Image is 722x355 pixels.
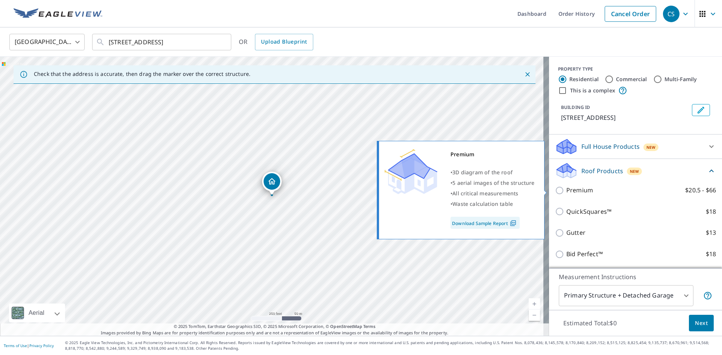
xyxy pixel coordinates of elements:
[695,319,708,328] span: Next
[450,149,535,160] div: Premium
[692,104,710,116] button: Edit building 1
[26,304,47,322] div: Aerial
[363,323,376,329] a: Terms
[706,207,716,216] p: $18
[452,200,513,207] span: Waste calculation table
[561,104,590,110] p: BUILDING ID
[450,188,535,199] div: •
[450,167,535,178] div: •
[9,304,65,322] div: Aerial
[569,76,599,83] label: Residential
[706,249,716,259] p: $18
[706,228,716,237] p: $13
[664,76,697,83] label: Multi-Family
[605,6,656,22] a: Cancel Order
[4,343,54,348] p: |
[452,169,513,176] span: 3D diagram of the roof
[630,168,639,174] span: New
[450,178,535,188] div: •
[261,37,307,47] span: Upload Blueprint
[450,199,535,209] div: •
[558,66,713,73] div: PROPERTY TYPE
[330,323,362,329] a: OpenStreetMap
[508,220,518,227] img: Pdf Icon
[570,87,615,94] label: This is a complex
[616,76,647,83] label: Commercial
[65,340,718,351] p: © 2025 Eagle View Technologies, Inc. and Pictometry International Corp. All Rights Reserved. Repo...
[14,8,102,20] img: EV Logo
[239,34,313,50] div: OR
[255,34,313,50] a: Upload Blueprint
[34,71,250,77] p: Check that the address is accurate, then drag the marker over the correct structure.
[559,285,693,306] div: Primary Structure + Detached Garage
[555,137,716,156] div: Full House ProductsNew
[452,190,518,197] span: All critical measurements
[450,217,520,229] a: Download Sample Report
[385,149,437,194] img: Premium
[566,249,603,259] p: Bid Perfect™
[703,291,712,300] span: Your report will include the primary structure and a detached garage if one exists.
[663,6,680,22] div: CS
[646,144,656,150] span: New
[262,172,282,195] div: Dropped pin, building 1, Residential property, 4193 S 82nd Rd Bolivar, MO 65613
[581,166,623,175] p: Roof Products
[555,162,716,180] div: Roof ProductsNew
[559,272,712,281] p: Measurement Instructions
[523,69,532,79] button: Close
[29,343,54,348] a: Privacy Policy
[109,32,216,53] input: Search by address or latitude-longitude
[4,343,27,348] a: Terms of Use
[566,207,611,216] p: QuickSquares™
[174,323,376,330] span: © 2025 TomTom, Earthstar Geographics SIO, © 2025 Microsoft Corporation, ©
[9,32,85,53] div: [GEOGRAPHIC_DATA]
[529,310,540,321] a: Current Level 17, Zoom Out
[561,113,689,122] p: [STREET_ADDRESS]
[685,186,716,195] p: $20.5 - $66
[566,228,585,237] p: Gutter
[557,315,623,331] p: Estimated Total: $0
[566,186,593,195] p: Premium
[689,315,714,332] button: Next
[452,179,534,186] span: 5 aerial images of the structure
[581,142,640,151] p: Full House Products
[529,298,540,310] a: Current Level 17, Zoom In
